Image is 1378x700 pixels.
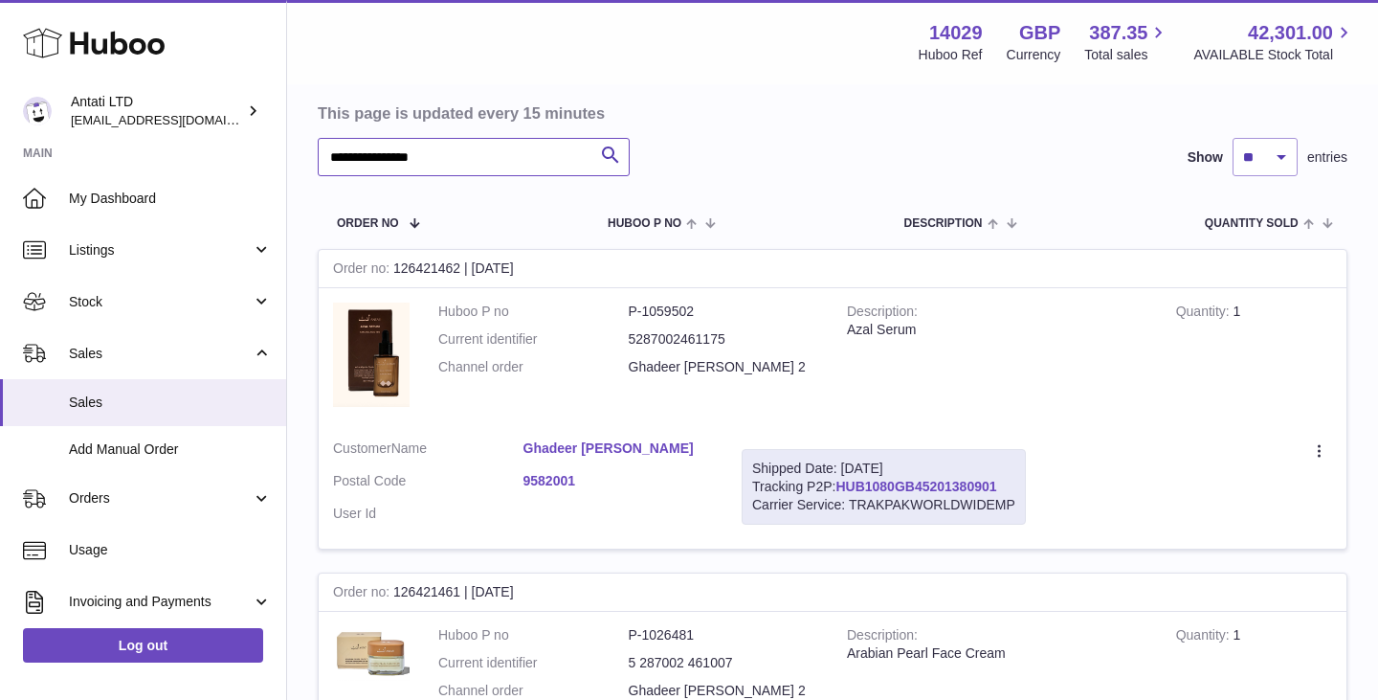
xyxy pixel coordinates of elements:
dt: Current identifier [438,654,629,672]
a: Ghadeer [PERSON_NAME] [523,440,714,458]
div: Tracking P2P: [742,449,1026,525]
span: Add Manual Order [69,440,272,459]
dt: Current identifier [438,330,629,349]
div: Arabian Pearl Face Cream [847,644,1147,663]
span: Order No [337,217,399,230]
div: 126421462 | [DATE] [319,250,1346,288]
strong: Quantity [1176,627,1234,647]
img: toufic@antatiskin.com [23,97,52,125]
div: Shipped Date: [DATE] [752,460,1015,478]
span: My Dashboard [69,190,272,208]
strong: Order no [333,260,393,281]
span: Orders [69,489,252,508]
div: Azal Serum [847,321,1147,339]
span: Description [903,217,982,230]
span: Stock [69,293,252,311]
span: AVAILABLE Stock Total [1193,46,1355,64]
a: HUB1080GB45201380901 [835,479,996,494]
dd: P-1059502 [629,303,819,321]
span: Listings [69,241,252,260]
dt: Postal Code [333,472,523,495]
div: Carrier Service: TRAKPAKWORLDWIDEMP [752,496,1015,514]
dt: User Id [333,505,523,523]
h3: This page is updated every 15 minutes [318,102,1343,124]
strong: Order no [333,584,393,604]
a: 387.35 Total sales [1084,20,1169,64]
div: 126421461 | [DATE] [319,574,1346,612]
div: Currency [1007,46,1061,64]
span: Usage [69,541,272,559]
dd: Ghadeer [PERSON_NAME] 2 [629,682,819,700]
strong: GBP [1019,20,1060,46]
dd: 5 287002 461007 [629,654,819,672]
dt: Name [333,440,523,463]
dt: Huboo P no [438,626,629,644]
span: 387.35 [1089,20,1147,46]
span: Total sales [1084,46,1169,64]
span: entries [1307,148,1347,167]
a: Log out [23,628,263,663]
strong: Description [847,627,918,647]
span: Sales [69,345,252,363]
span: Quantity Sold [1205,217,1299,230]
dd: 5287002461175 [629,330,819,349]
img: 1735332564.png [333,626,410,681]
span: [EMAIL_ADDRESS][DOMAIN_NAME] [71,112,281,127]
span: 42,301.00 [1248,20,1333,46]
strong: 14029 [929,20,983,46]
a: 42,301.00 AVAILABLE Stock Total [1193,20,1355,64]
span: Invoicing and Payments [69,593,252,611]
dt: Channel order [438,358,629,376]
div: Antati LTD [71,93,243,129]
dt: Channel order [438,682,629,700]
img: 1758734467.png [333,303,410,406]
span: Sales [69,394,272,412]
strong: Description [847,304,918,324]
td: 1 [1162,288,1346,425]
div: Huboo Ref [919,46,983,64]
dd: Ghadeer [PERSON_NAME] 2 [629,358,819,376]
span: Customer [333,440,391,456]
label: Show [1188,148,1223,167]
dd: P-1026481 [629,626,819,644]
span: Huboo P no [608,217,681,230]
strong: Quantity [1176,304,1234,324]
dt: Huboo P no [438,303,629,321]
a: 9582001 [523,472,714,490]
